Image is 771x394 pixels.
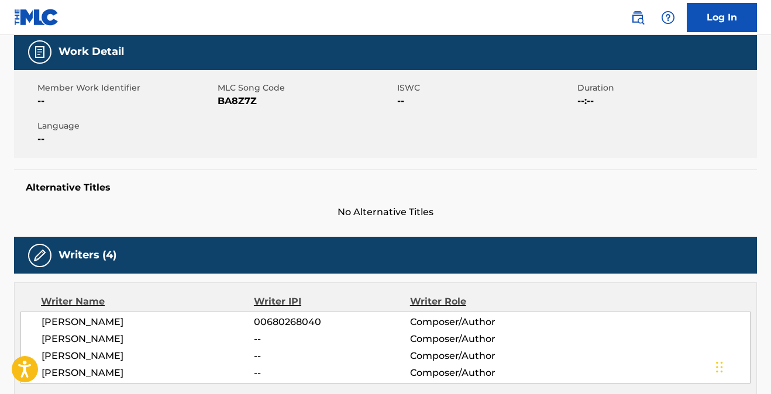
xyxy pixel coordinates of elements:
[254,332,409,346] span: --
[254,349,409,363] span: --
[37,120,215,132] span: Language
[42,315,254,329] span: [PERSON_NAME]
[33,248,47,262] img: Writers
[254,366,409,380] span: --
[661,11,675,25] img: help
[410,366,552,380] span: Composer/Author
[37,82,215,94] span: Member Work Identifier
[37,94,215,108] span: --
[410,332,552,346] span: Composer/Author
[713,338,771,394] iframe: Chat Widget
[42,366,254,380] span: [PERSON_NAME]
[716,350,723,385] div: Drag
[14,9,59,26] img: MLC Logo
[218,82,395,94] span: MLC Song Code
[254,295,410,309] div: Writer IPI
[577,82,755,94] span: Duration
[410,315,552,329] span: Composer/Author
[626,6,649,29] a: Public Search
[410,295,552,309] div: Writer Role
[577,94,755,108] span: --:--
[656,6,680,29] div: Help
[41,295,254,309] div: Writer Name
[687,3,757,32] a: Log In
[631,11,645,25] img: search
[58,248,116,262] h5: Writers (4)
[42,332,254,346] span: [PERSON_NAME]
[397,94,574,108] span: --
[42,349,254,363] span: [PERSON_NAME]
[33,45,47,59] img: Work Detail
[218,94,395,108] span: BA8Z7Z
[58,45,124,58] h5: Work Detail
[14,205,757,219] span: No Alternative Titles
[254,315,409,329] span: 00680268040
[397,82,574,94] span: ISWC
[37,132,215,146] span: --
[410,349,552,363] span: Composer/Author
[26,182,745,193] h5: Alternative Titles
